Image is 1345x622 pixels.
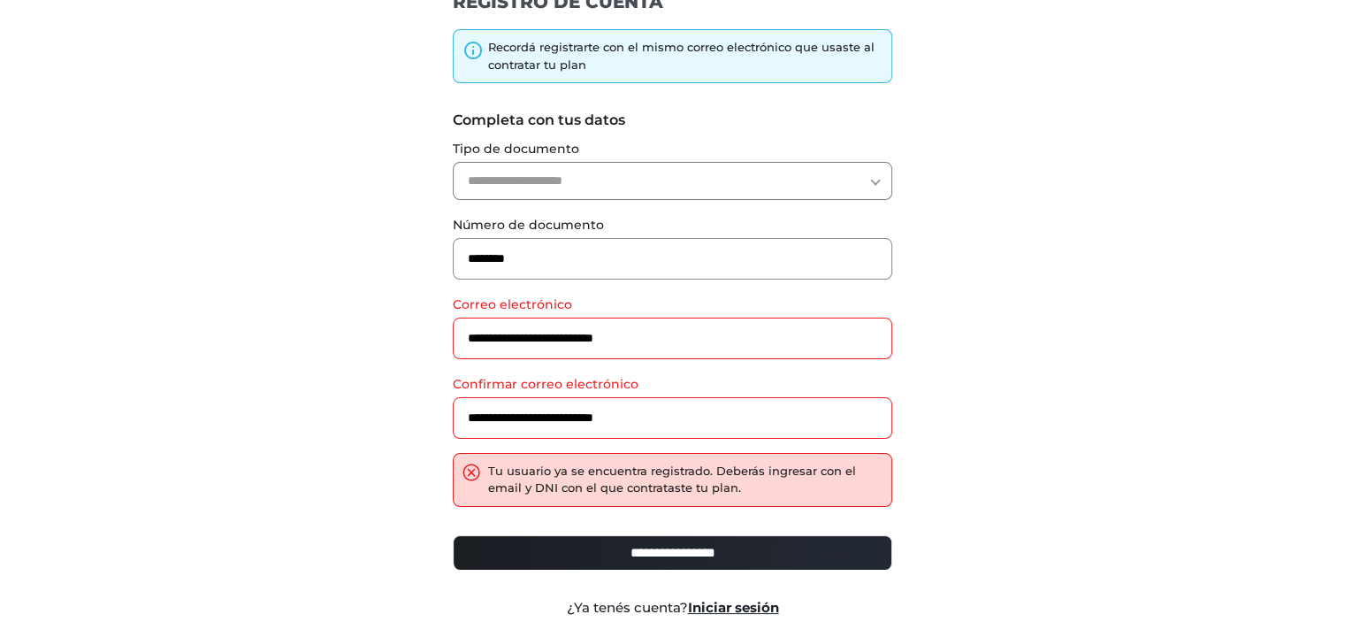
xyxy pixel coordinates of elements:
label: Correo electrónico [453,296,892,314]
a: Iniciar sesión [688,599,779,616]
div: ¿Ya tenés cuenta? [439,598,906,618]
label: Confirmar correo electrónico [453,375,892,394]
div: Recordá registrarte con el mismo correo electrónico que usaste al contratar tu plan [488,39,883,73]
label: Tipo de documento [453,140,892,158]
label: Número de documento [453,216,892,234]
div: Tu usuario ya se encuentra registrado. Deberás ingresar con el email y DNI con el que contrataste... [488,463,883,497]
label: Completa con tus datos [453,110,892,131]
